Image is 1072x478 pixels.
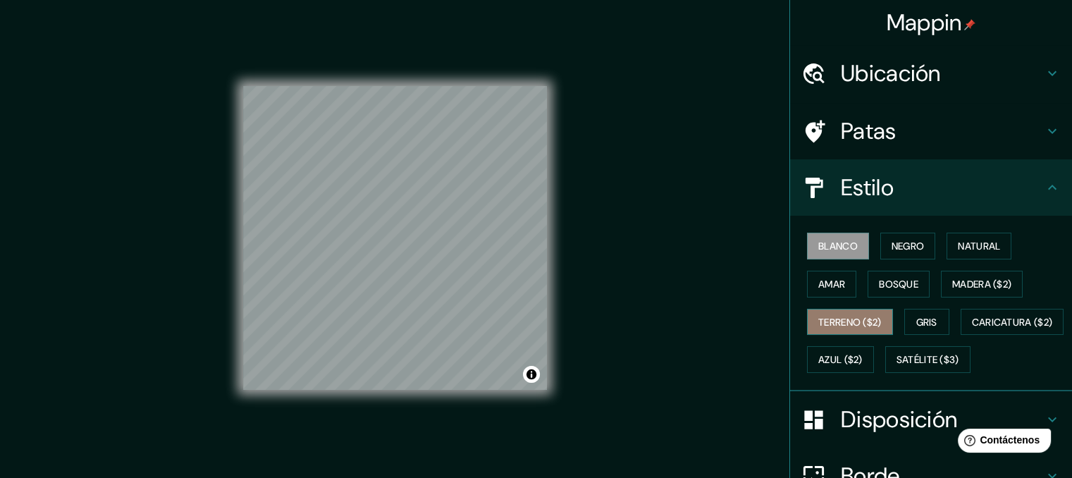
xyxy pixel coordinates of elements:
font: Patas [841,116,897,146]
button: Blanco [807,233,869,259]
img: pin-icon.png [964,19,975,30]
font: Negro [892,240,925,252]
div: Patas [790,103,1072,159]
button: Gris [904,309,949,336]
font: Bosque [879,278,918,290]
button: Negro [880,233,936,259]
font: Mappin [887,8,962,37]
button: Azul ($2) [807,346,874,373]
font: Blanco [818,240,858,252]
font: Madera ($2) [952,278,1011,290]
font: Amar [818,278,845,290]
font: Estilo [841,173,894,202]
button: Bosque [868,271,930,298]
font: Satélite ($3) [897,354,959,367]
font: Ubicación [841,59,941,88]
font: Natural [958,240,1000,252]
button: Amar [807,271,856,298]
div: Ubicación [790,45,1072,102]
div: Estilo [790,159,1072,216]
button: Satélite ($3) [885,346,971,373]
button: Caricatura ($2) [961,309,1064,336]
font: Gris [916,316,937,329]
button: Natural [947,233,1011,259]
button: Activar o desactivar atribución [523,366,540,383]
iframe: Lanzador de widgets de ayuda [947,423,1056,462]
font: Azul ($2) [818,354,863,367]
canvas: Mapa [243,86,547,390]
button: Terreno ($2) [807,309,893,336]
font: Terreno ($2) [818,316,882,329]
font: Caricatura ($2) [972,316,1053,329]
font: Disposición [841,405,957,434]
button: Madera ($2) [941,271,1023,298]
div: Disposición [790,391,1072,448]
